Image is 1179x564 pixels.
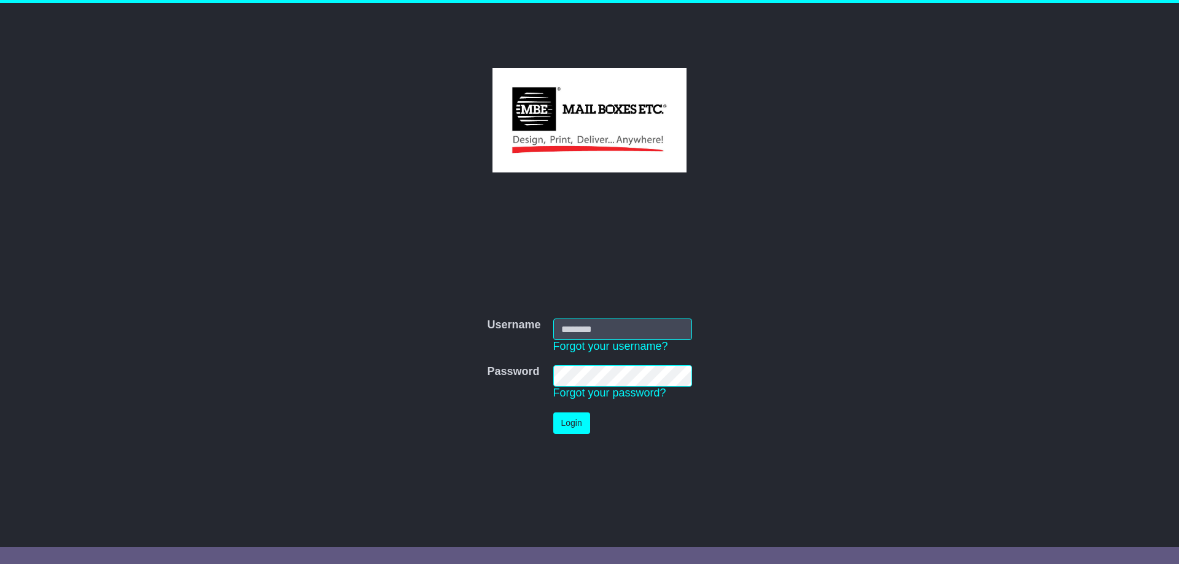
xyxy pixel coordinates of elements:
[553,387,666,399] a: Forgot your password?
[487,365,539,379] label: Password
[553,412,590,434] button: Login
[487,319,540,332] label: Username
[492,68,686,172] img: MBE Malvern
[553,340,668,352] a: Forgot your username?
